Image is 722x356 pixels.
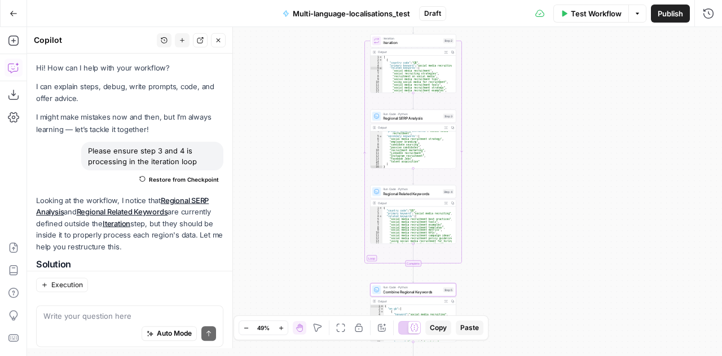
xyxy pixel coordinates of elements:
[412,93,414,109] g: Edge from step_2 to step_3
[405,261,421,267] div: Complete
[371,72,382,75] div: 7
[370,109,456,168] div: Run Code · PythonRegional SERP AnalysisStep 3Output "primary_keyword_extracted":"social media rec...
[142,326,197,341] button: Auto Mode
[658,8,683,19] span: Publish
[371,152,382,155] div: 11
[371,143,382,146] div: 8
[371,165,382,168] div: 16
[371,221,382,223] div: 6
[371,69,382,72] div: 6
[276,5,417,23] button: Multi-language-localisations_test
[371,218,382,221] div: 5
[371,130,382,135] div: 4
[371,240,382,243] div: 13
[36,195,209,216] a: Regional SERP Analysis
[36,259,223,269] h2: Solution
[371,243,382,245] div: 14
[370,261,456,267] div: Complete
[157,328,192,339] span: Auto Mode
[430,323,447,333] span: Copy
[383,116,441,121] span: Regional SERP Analysis
[443,114,454,119] div: Step 3
[371,89,382,92] div: 13
[571,8,622,19] span: Test Workflow
[383,40,441,46] span: Iteration
[371,237,382,240] div: 12
[412,168,414,184] g: Edge from step_3 to step_4
[293,8,410,19] span: Multi-language-localisations_test
[371,75,382,78] div: 8
[379,135,382,138] span: Toggle code folding, rows 5 through 15
[383,285,441,289] span: Run Code · Python
[371,78,382,81] div: 9
[383,289,441,295] span: Combine Regional Keywords
[553,5,628,23] button: Test Workflow
[371,234,382,237] div: 11
[371,209,382,212] div: 2
[379,59,382,61] span: Toggle code folding, rows 2 through 27
[371,215,382,218] div: 4
[443,38,454,43] div: Step 2
[77,207,168,216] a: Regional Related Keywords
[371,305,384,307] div: 1
[371,226,382,229] div: 8
[371,61,382,64] div: 3
[36,81,223,104] p: I can explain steps, debug, write prompts, code, and offer advice.
[371,341,384,344] div: 13
[425,320,451,335] button: Copy
[103,219,130,228] a: Iteration
[371,149,382,152] div: 10
[378,50,441,55] div: Output
[371,310,384,313] div: 3
[383,187,441,191] span: Run Code · Python
[371,67,382,69] div: 5
[381,307,384,310] span: Toggle code folding, rows 2 through 93
[371,92,382,95] div: 14
[651,5,690,23] button: Publish
[383,36,441,41] span: Iteration
[378,201,441,205] div: Output
[381,310,384,313] span: Toggle code folding, rows 3 through 8
[371,231,382,234] div: 10
[81,142,223,170] div: Please ensure step 3 and 4 is processing in the iteration loop
[371,307,384,310] div: 2
[378,125,441,130] div: Output
[371,83,382,86] div: 11
[460,323,479,333] span: Paste
[371,56,382,59] div: 1
[371,59,382,61] div: 2
[36,112,223,135] p: I might make mistakes now and then, but I’m always learning — let’s tackle it together!
[379,67,382,69] span: Toggle code folding, rows 5 through 26
[149,174,219,183] span: Restore from Checkpoint
[371,155,382,157] div: 12
[370,283,456,342] div: Run Code · PythonCombine Regional KeywordsStep 5Output{ "en_gb":[ { "keyword":"social media recru...
[443,189,454,194] div: Step 4
[456,320,483,335] button: Paste
[36,62,223,74] p: Hi! How can I help with your workflow?
[135,172,223,185] button: Restore from Checkpoint
[371,160,382,163] div: 14
[371,140,382,143] div: 7
[371,146,382,149] div: 9
[370,34,456,93] div: LoopIterationIterationStep 2Output[ { "country_code":"GB", "primary_keyword":"social media recrui...
[34,35,153,46] div: Copilot
[383,191,441,196] span: Regional Related Keywords
[371,163,382,166] div: 15
[424,8,441,19] span: Draft
[371,81,382,83] div: 10
[371,135,382,138] div: 5
[371,157,382,160] div: 13
[371,86,382,89] div: 12
[379,206,382,209] span: Toggle code folding, rows 1 through 25
[379,215,382,218] span: Toggle code folding, rows 4 through 24
[371,313,384,316] div: 4
[412,266,414,283] g: Edge from step_2-iteration-end to step_5
[36,278,88,292] button: Execution
[443,287,454,292] div: Step 5
[378,299,441,304] div: Output
[371,229,382,232] div: 9
[379,56,382,59] span: Toggle code folding, rows 1 through 80
[371,64,382,67] div: 4
[383,112,441,116] span: Run Code · Python
[36,194,223,252] p: Looking at the workflow, I notice that and are currently defined outside the step, but they shoul...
